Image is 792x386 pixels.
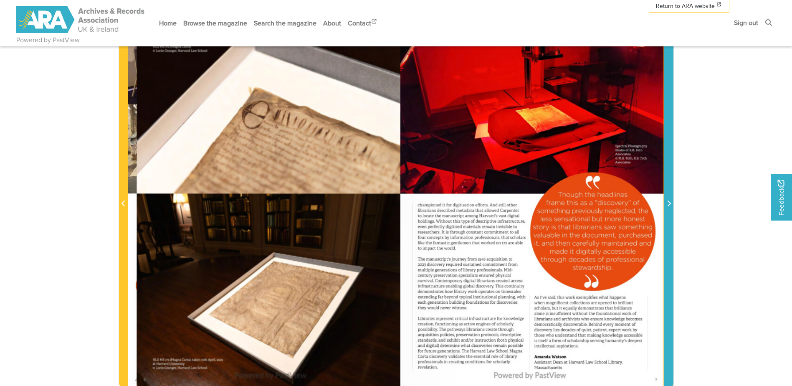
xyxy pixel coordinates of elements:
a: Sign out [731,12,762,34]
a: Browse the magazine [180,12,251,34]
a: About [320,12,344,34]
a: Home [156,12,180,34]
span: Return to ARA website [656,2,715,10]
a: Would you like to provide feedback? [771,174,792,221]
a: Search the magazine [251,12,320,34]
span: Feedback [776,180,786,215]
a: Contact [344,12,381,34]
img: ARA - ARC Magazine | Powered by PastView [16,6,146,33]
a: Powered by PastView [16,35,80,45]
a: ARA - ARC Magazine | Powered by PastView logo [16,2,146,38]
